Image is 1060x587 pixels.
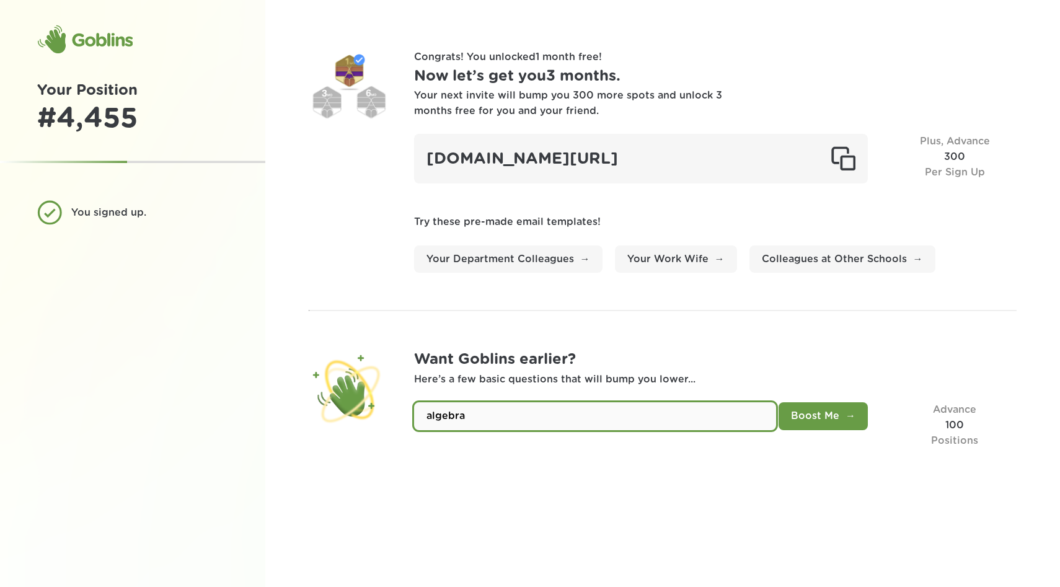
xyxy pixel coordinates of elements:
[615,245,737,273] a: Your Work Wife
[414,50,1017,65] p: Congrats! You unlocked 1 month free !
[414,65,1017,88] h1: Now let’s get you 3 months .
[414,245,603,273] a: Your Department Colleagues
[925,167,985,177] span: Per Sign Up
[71,205,219,221] div: You signed up.
[933,405,976,415] span: Advance
[414,372,1017,387] p: Here’s a few basic questions that will bump you lower...
[37,79,228,102] h1: Your Position
[920,136,990,146] span: Plus, Advance
[37,102,228,136] div: # 4,455
[37,25,133,55] div: Goblins
[414,402,777,430] input: Which class(es) will you teach this year?
[749,245,935,273] a: Colleagues at Other Schools
[414,214,1017,230] p: Try these pre-made email templates!
[893,402,1017,448] div: 100
[893,134,1017,183] div: 300
[414,348,1017,371] h1: Want Goblins earlier?
[931,436,978,446] span: Positions
[779,402,868,430] button: Boost Me
[414,88,724,119] div: Your next invite will bump you 300 more spots and unlock 3 months free for you and your friend.
[414,134,868,183] div: [DOMAIN_NAME][URL]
